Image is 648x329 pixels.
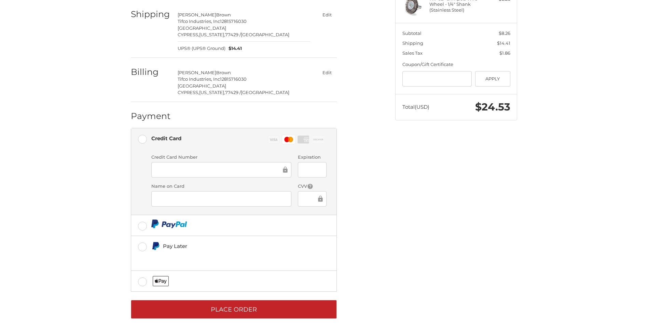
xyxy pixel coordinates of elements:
[151,133,181,144] div: Credit Card
[178,32,199,37] span: CYPRESS,
[225,90,241,95] span: 77429 /
[151,252,290,262] iframe: PayPal Message 1
[402,30,422,36] span: Subtotal
[178,76,220,82] span: Tifco Industries, Inc
[220,18,247,24] span: 12815716030
[402,61,510,68] div: Coupon/Gift Certificate
[178,90,199,95] span: CYPRESS,
[241,90,289,95] span: [GEOGRAPHIC_DATA]
[178,70,216,75] span: [PERSON_NAME]
[151,242,160,250] img: Pay Later icon
[402,104,429,110] span: Total (USD)
[220,76,247,82] span: 12815716030
[475,71,510,87] button: Apply
[153,276,169,286] img: Applepay icon
[499,30,510,36] span: $8.26
[225,32,241,37] span: 77429 /
[499,50,510,56] span: $1.86
[241,32,289,37] span: [GEOGRAPHIC_DATA]
[151,220,187,228] img: PayPal icon
[199,90,225,95] span: [US_STATE],
[131,67,171,77] h2: Billing
[216,12,231,17] span: Brown
[298,183,326,190] label: CVV
[298,154,326,161] label: Expiration
[131,9,171,19] h2: Shipping
[178,12,216,17] span: [PERSON_NAME]
[178,25,226,31] span: [GEOGRAPHIC_DATA]
[156,195,287,203] iframe: Secure Credit Card Frame - Cardholder Name
[178,18,220,24] span: Tifco Industries, Inc
[402,40,423,46] span: Shipping
[402,50,423,56] span: Sales Tax
[163,240,290,252] div: Pay Later
[178,45,225,52] span: UPS® (UPS® Ground)
[497,40,510,46] span: $14.41
[216,70,231,75] span: Brown
[317,10,337,20] button: Edit
[225,45,242,52] span: $14.41
[475,101,510,113] span: $24.53
[317,68,337,78] button: Edit
[131,300,337,319] button: Place Order
[199,32,225,37] span: [US_STATE],
[303,166,321,174] iframe: Secure Credit Card Frame - Expiration Date
[151,154,291,161] label: Credit Card Number
[156,166,281,174] iframe: Secure Credit Card Frame - Credit Card Number
[178,83,226,89] span: [GEOGRAPHIC_DATA]
[151,183,291,190] label: Name on Card
[402,71,472,87] input: Gift Certificate or Coupon Code
[303,195,316,203] iframe: Secure Credit Card Frame - CVV
[131,111,171,121] h2: Payment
